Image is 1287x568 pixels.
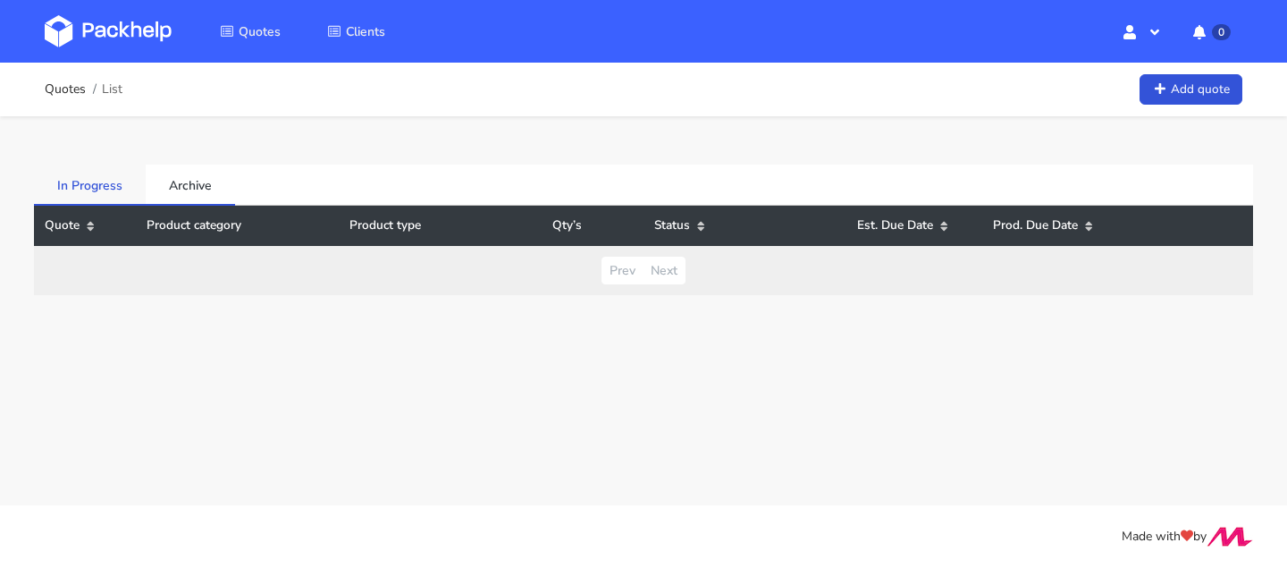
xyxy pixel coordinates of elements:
span: Clients [346,23,385,40]
span: List [102,82,122,97]
span: Quotes [239,23,281,40]
th: Est. Due Date [846,206,982,246]
img: Move Closer [1207,527,1253,547]
a: Add quote [1140,74,1242,106]
th: Qty’s [542,206,643,246]
a: Archive [146,165,235,204]
a: Quotes [198,15,302,47]
nav: breadcrumb [45,72,122,107]
th: Product type [339,206,542,246]
a: Quotes [45,82,86,97]
button: 0 [1179,15,1242,47]
th: Prod. Due Date [982,206,1118,246]
th: Status [643,206,846,246]
span: 0 [1212,24,1231,40]
div: Made with by [21,527,1266,547]
a: In Progress [34,165,146,204]
a: Clients [306,15,407,47]
th: Quote [34,206,136,246]
img: Dashboard [45,15,172,47]
th: Product category [136,206,339,246]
